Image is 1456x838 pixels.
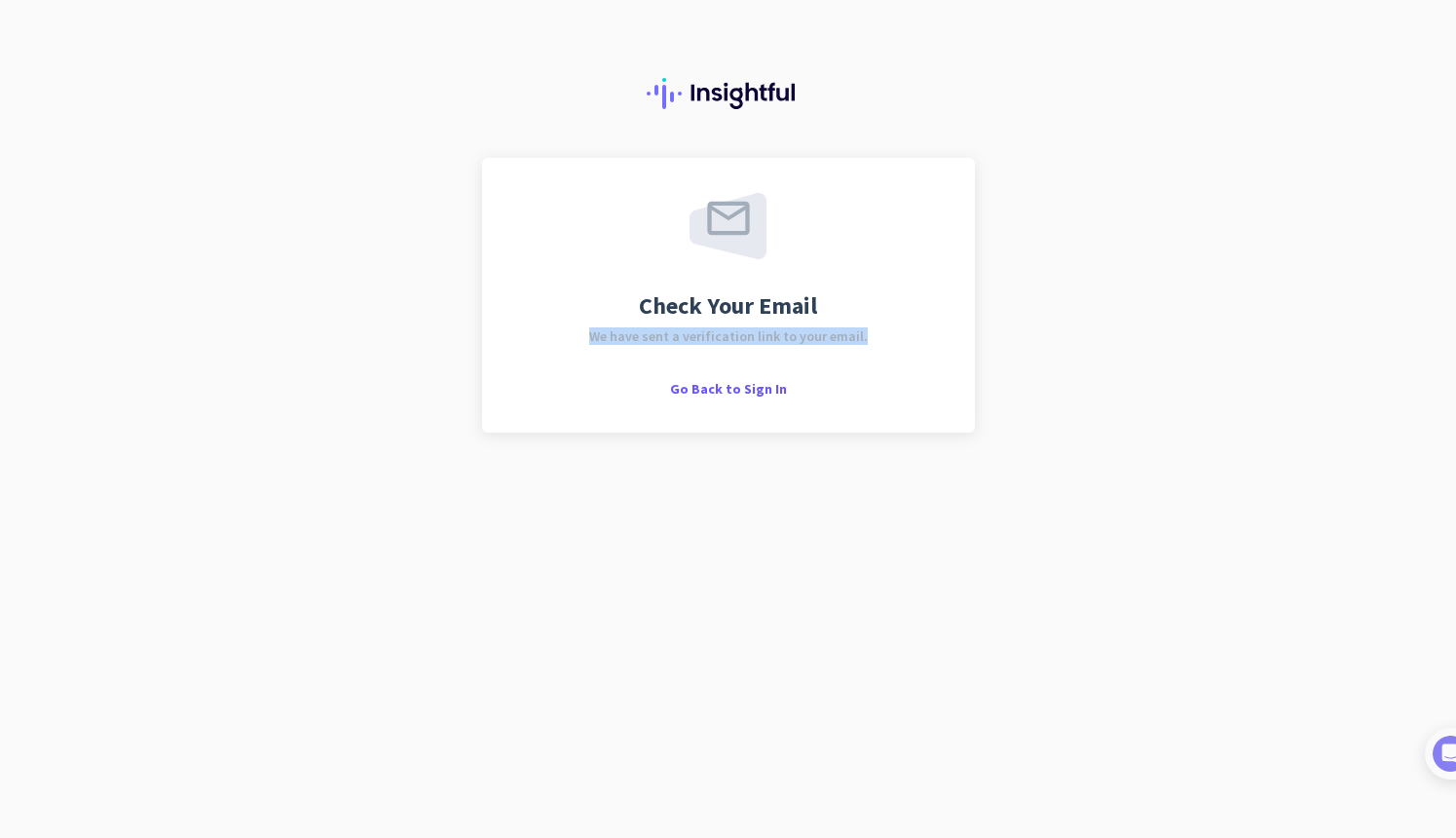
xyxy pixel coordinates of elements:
[639,294,817,318] span: Check Your Email
[670,380,787,398] span: Go Back to Sign In
[589,329,868,343] span: We have sent a verification link to your email.
[647,78,810,109] img: Insightful
[690,193,766,259] img: email-sent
